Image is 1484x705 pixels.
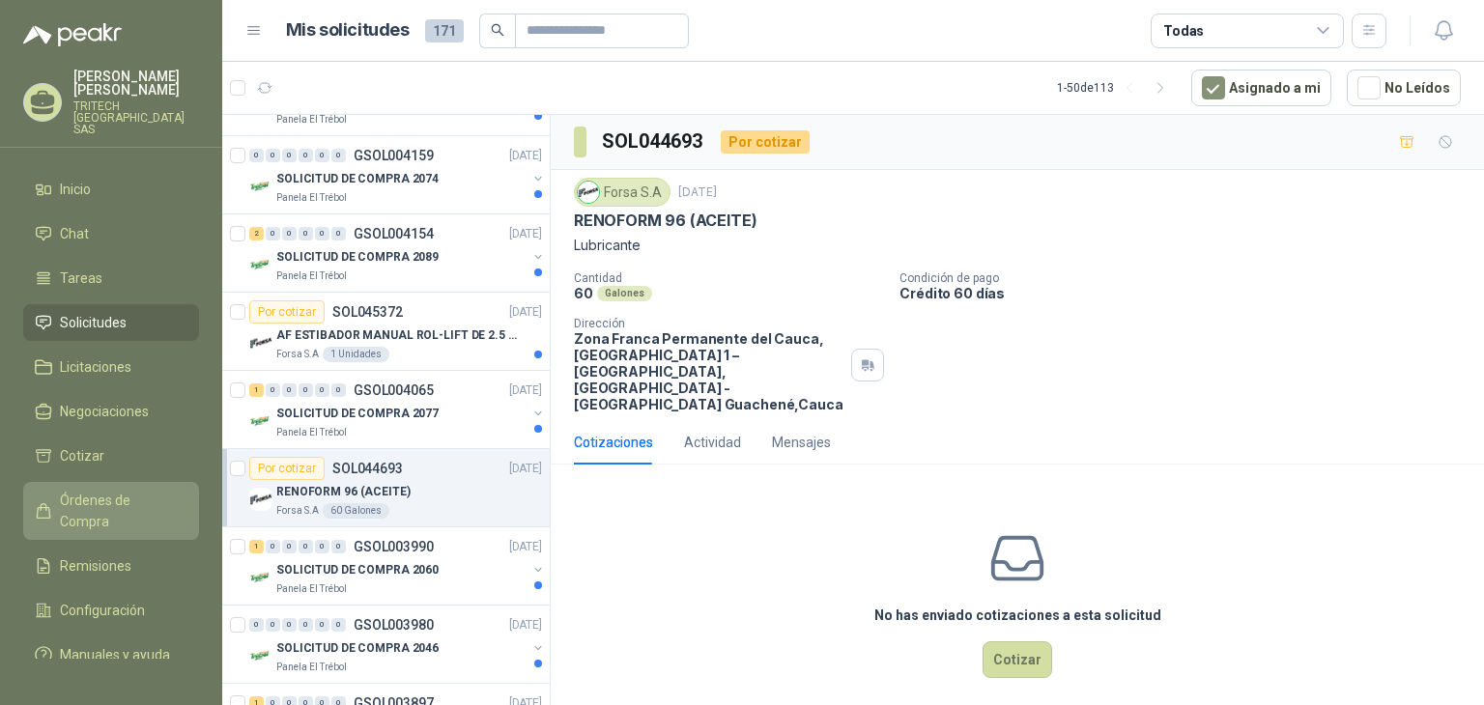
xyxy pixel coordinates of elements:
[282,383,297,397] div: 0
[249,379,546,440] a: 1 0 0 0 0 0 GSOL004065[DATE] Company LogoSOLICITUD DE COMPRA 2077Panela El Trébol
[299,149,313,162] div: 0
[286,16,410,44] h1: Mis solicitudes
[509,616,542,634] p: [DATE]
[60,223,89,244] span: Chat
[249,383,264,397] div: 1
[266,618,280,632] div: 0
[299,383,313,397] div: 0
[276,660,347,675] p: Panela El Trébol
[60,490,181,532] span: Órdenes de Compra
[299,227,313,240] div: 0
[249,227,264,240] div: 2
[899,271,1476,285] p: Condición de pago
[276,326,517,345] p: AF ESTIBADOR MANUAL ROL-LIFT DE 2.5 TON
[299,618,313,632] div: 0
[60,179,91,200] span: Inicio
[1057,72,1176,103] div: 1 - 50 de 113
[509,225,542,243] p: [DATE]
[23,215,199,252] a: Chat
[354,540,434,553] p: GSOL003990
[678,183,717,202] p: [DATE]
[276,425,347,440] p: Panela El Trébol
[323,503,389,519] div: 60 Galones
[491,23,504,37] span: search
[222,293,550,371] a: Por cotizarSOL045372[DATE] Company LogoAF ESTIBADOR MANUAL ROL-LIFT DE 2.5 TONForsa S.A1 Unidades
[276,405,439,423] p: SOLICITUD DE COMPRA 2077
[331,149,346,162] div: 0
[23,482,199,540] a: Órdenes de Compra
[574,235,1461,256] p: Lubricante
[222,449,550,527] a: Por cotizarSOL044693[DATE] Company LogoRENOFORM 96 (ACEITE)Forsa S.A60 Galones
[249,566,272,589] img: Company Logo
[282,149,297,162] div: 0
[509,460,542,478] p: [DATE]
[249,253,272,276] img: Company Logo
[772,432,831,453] div: Mensajes
[331,383,346,397] div: 0
[721,130,810,154] div: Por cotizar
[266,383,280,397] div: 0
[60,644,170,665] span: Manuales y ayuda
[684,432,741,453] div: Actividad
[266,149,280,162] div: 0
[425,19,464,42] span: 171
[249,488,272,511] img: Company Logo
[354,149,434,162] p: GSOL004159
[299,540,313,553] div: 0
[60,356,131,378] span: Licitaciones
[60,600,145,621] span: Configuración
[249,222,546,284] a: 2 0 0 0 0 0 GSOL004154[DATE] Company LogoSOLICITUD DE COMPRA 2089Panela El Trébol
[276,347,319,362] p: Forsa S.A
[1163,20,1204,42] div: Todas
[23,592,199,629] a: Configuración
[332,462,403,475] p: SOL044693
[331,618,346,632] div: 0
[276,639,439,658] p: SOLICITUD DE COMPRA 2046
[23,23,122,46] img: Logo peakr
[1347,70,1461,106] button: No Leídos
[1191,70,1331,106] button: Asignado a mi
[266,540,280,553] div: 0
[60,445,104,466] span: Cotizar
[282,540,297,553] div: 0
[249,149,264,162] div: 0
[332,305,403,319] p: SOL045372
[249,144,546,206] a: 0 0 0 0 0 0 GSOL004159[DATE] Company LogoSOLICITUD DE COMPRA 2074Panela El Trébol
[60,312,127,333] span: Solicitudes
[315,149,329,162] div: 0
[574,432,653,453] div: Cotizaciones
[315,540,329,553] div: 0
[602,127,705,156] h3: SOL044693
[249,175,272,198] img: Company Logo
[23,304,199,341] a: Solicitudes
[282,227,297,240] div: 0
[73,100,199,135] p: TRITECH [GEOGRAPHIC_DATA] SAS
[509,147,542,165] p: [DATE]
[249,331,272,354] img: Company Logo
[60,268,102,289] span: Tareas
[249,457,325,480] div: Por cotizar
[331,227,346,240] div: 0
[282,618,297,632] div: 0
[249,409,272,433] img: Company Logo
[276,561,439,579] p: SOLICITUD DE COMPRA 2060
[574,285,593,301] p: 60
[874,605,1161,626] h3: No has enviado cotizaciones a esta solicitud
[23,548,199,584] a: Remisiones
[574,317,843,330] p: Dirección
[354,618,434,632] p: GSOL003980
[249,613,546,675] a: 0 0 0 0 0 0 GSOL003980[DATE] Company LogoSOLICITUD DE COMPRA 2046Panela El Trébol
[276,170,439,188] p: SOLICITUD DE COMPRA 2074
[983,641,1052,678] button: Cotizar
[276,248,439,267] p: SOLICITUD DE COMPRA 2089
[509,538,542,556] p: [DATE]
[354,227,434,240] p: GSOL004154
[73,70,199,97] p: [PERSON_NAME] [PERSON_NAME]
[23,636,199,673] a: Manuales y ayuda
[323,347,389,362] div: 1 Unidades
[574,211,756,231] p: RENOFORM 96 (ACEITE)
[899,285,1476,301] p: Crédito 60 días
[315,383,329,397] div: 0
[249,540,264,553] div: 1
[276,112,347,127] p: Panela El Trébol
